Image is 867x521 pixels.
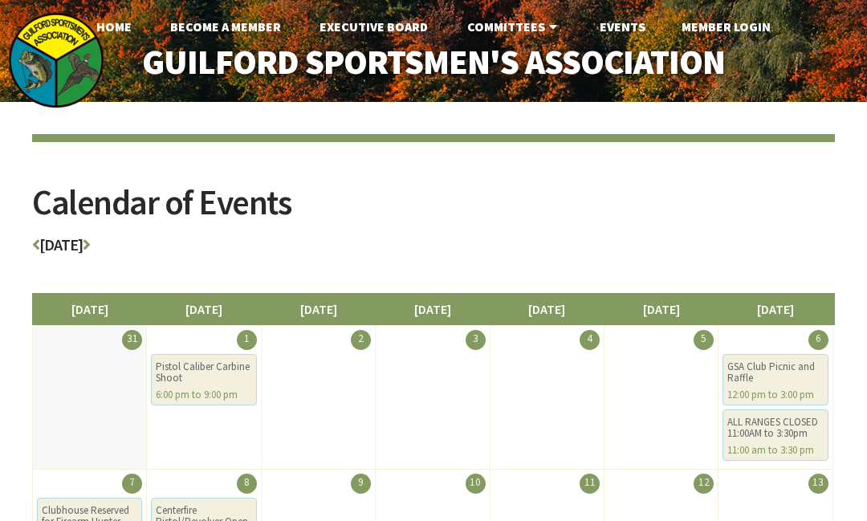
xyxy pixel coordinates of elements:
a: Guilford Sportsmen's Association [112,32,755,92]
div: 6 [808,330,828,350]
h3: [DATE] [32,237,835,261]
a: Become A Member [157,10,294,43]
li: [DATE] [146,293,261,325]
div: 12:00 pm to 3:00 pm [727,389,823,401]
div: 10 [466,474,486,494]
a: Events [587,10,658,43]
div: 31 [122,330,142,350]
div: 9 [351,474,371,494]
div: 5 [694,330,714,350]
li: [DATE] [375,293,490,325]
div: 3 [466,330,486,350]
div: 8 [237,474,257,494]
a: Home [83,10,144,43]
div: 13 [808,474,828,494]
li: [DATE] [718,293,832,325]
a: Committees [454,10,574,43]
li: [DATE] [261,293,376,325]
a: Executive Board [307,10,441,43]
div: ALL RANGES CLOSED 11:00AM to 3:30pm [727,417,823,439]
a: Member Login [669,10,784,43]
div: 11 [580,474,600,494]
h2: Calendar of Events [32,185,835,237]
div: 4 [580,330,600,350]
div: 12 [694,474,714,494]
li: [DATE] [604,293,718,325]
div: GSA Club Picnic and Raffle [727,361,823,384]
div: 1 [237,330,257,350]
div: 11:00 am to 3:30 pm [727,445,823,456]
div: 6:00 pm to 9:00 pm [156,389,251,401]
img: logo_sm.png [8,12,104,108]
li: [DATE] [32,293,147,325]
div: 2 [351,330,371,350]
li: [DATE] [490,293,604,325]
div: 7 [122,474,142,494]
div: Pistol Caliber Carbine Shoot [156,361,251,384]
